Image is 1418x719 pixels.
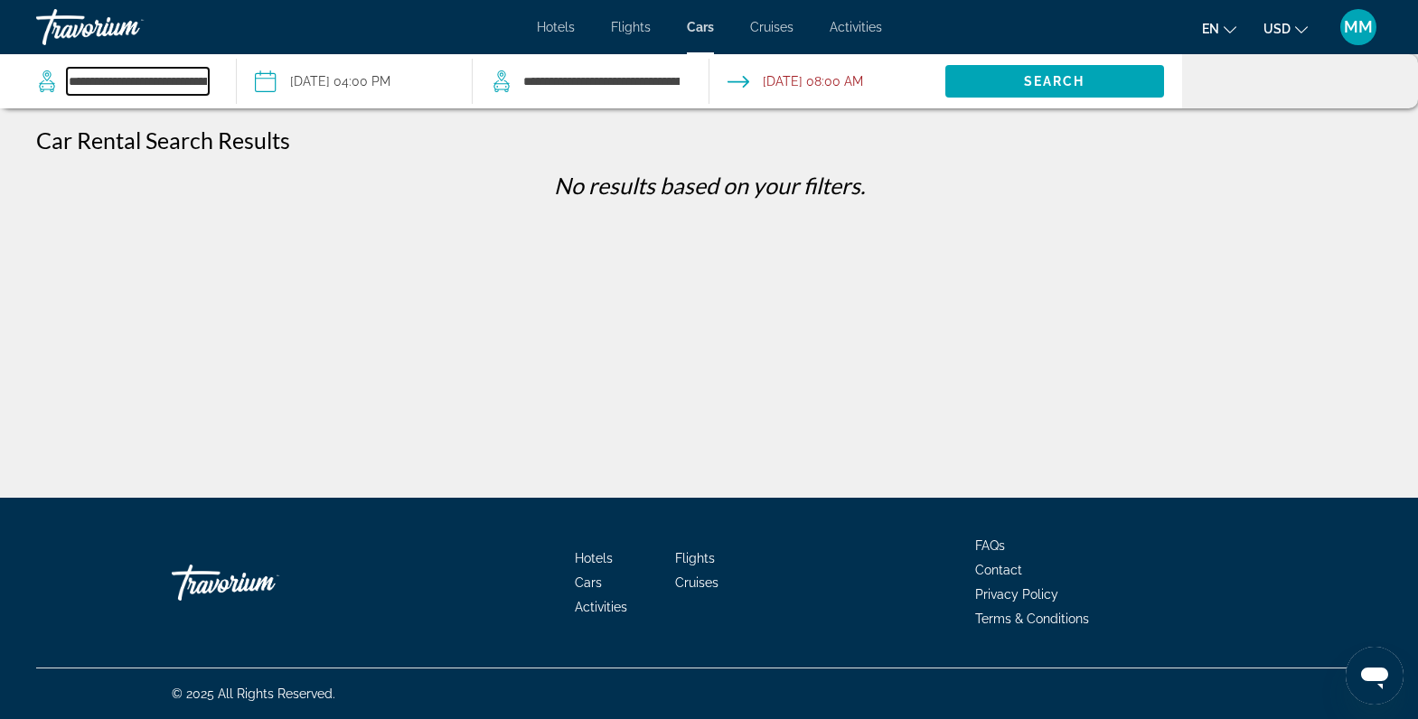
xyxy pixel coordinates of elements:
button: Open drop-off date and time picker [728,54,863,108]
span: © 2025 All Rights Reserved. [172,686,335,701]
a: Flights [675,551,715,565]
a: Cruises [675,575,718,590]
a: Cars [687,20,714,34]
iframe: Button to launch messaging window [1346,647,1404,705]
a: Hotels [537,20,575,34]
span: en [1202,22,1219,36]
button: Change language [1202,15,1236,42]
a: FAQs [975,538,1005,553]
button: Pickup date: Feb 22, 2026 04:00 PM [255,54,390,108]
span: USD [1263,22,1291,36]
button: Search [945,65,1164,98]
a: Flights [611,20,651,34]
a: Terms & Conditions [975,612,1089,626]
a: Travorium [36,4,217,51]
button: Change currency [1263,15,1308,42]
input: Search pickup location [67,68,209,95]
a: Hotels [575,551,613,565]
input: Search dropoff location [521,68,681,95]
a: Contact [975,563,1022,577]
span: Search [1024,74,1085,89]
h1: Car Rental Search Results [36,126,290,154]
p: No results based on your filters. [27,172,1391,199]
button: User Menu [1335,8,1382,46]
a: Cruises [750,20,794,34]
span: MM [1344,18,1373,36]
a: Go Home [172,556,352,610]
a: Cars [575,575,602,590]
a: Activities [830,20,882,34]
a: Privacy Policy [975,587,1058,602]
a: Activities [575,600,627,614]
